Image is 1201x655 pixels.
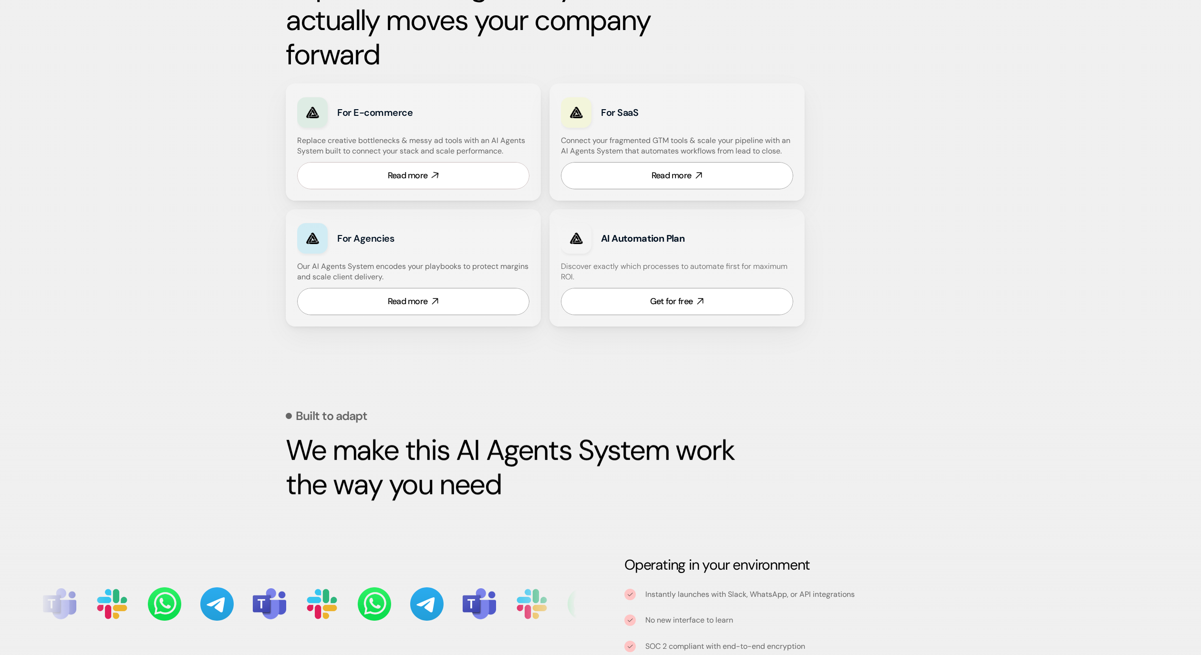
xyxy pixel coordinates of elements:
[561,135,798,157] h4: Connect your fragmented GTM tools & scale your pipeline with an AI Agents System that automates w...
[650,296,693,307] div: Get for free
[561,288,793,315] a: Get for free
[627,644,633,649] img: tick icon
[645,615,1163,625] p: No new interface to learn
[652,170,692,182] div: Read more
[627,617,633,623] img: tick icon
[601,232,684,245] strong: AI Automation Plan
[337,106,467,119] h3: For E-commerce
[561,261,793,283] h4: Discover exactly which processes to automate first for maximum ROI.
[337,232,467,245] h3: For Agencies
[624,555,1163,574] h3: Operating in your environment
[286,431,741,503] strong: We make this AI Agents System work the way you need
[388,296,428,307] div: Read more
[627,592,633,597] img: tick icon
[601,106,731,119] h3: For SaaS
[645,589,1163,600] p: Instantly launches with Slack, WhatsApp, or API integrations
[561,162,793,189] a: Read more
[296,410,367,422] p: Built to adapt
[297,288,529,315] a: Read more
[297,135,527,157] h4: Replace creative bottlenecks & messy ad tools with an AI Agents System built to connect your stac...
[297,162,529,189] a: Read more
[645,640,805,653] p: SOC 2 compliant with end-to-end encryption
[388,170,428,182] div: Read more
[297,261,529,283] h4: Our AI Agents System encodes your playbooks to protect margins and scale client delivery.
